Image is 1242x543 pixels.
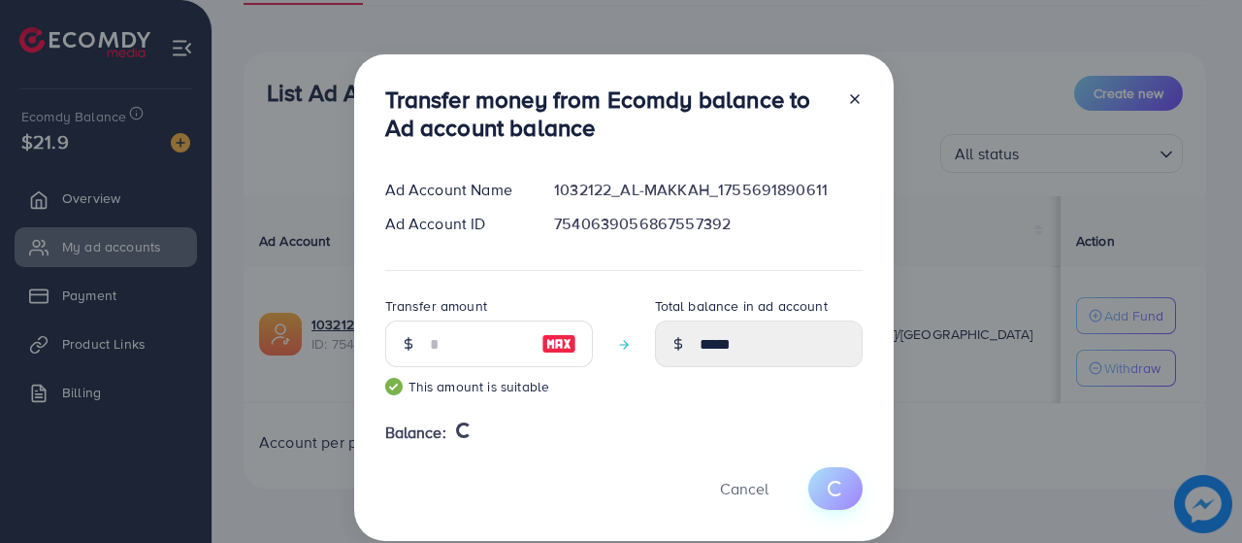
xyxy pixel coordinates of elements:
div: Ad Account ID [370,213,539,235]
span: Cancel [720,478,768,499]
div: 1032122_AL-MAKKAH_1755691890611 [539,179,877,201]
img: guide [385,378,403,395]
img: image [541,332,576,356]
span: Balance: [385,422,446,444]
button: Cancel [696,467,793,509]
h3: Transfer money from Ecomdy balance to Ad account balance [385,85,832,142]
small: This amount is suitable [385,377,593,396]
label: Total balance in ad account [655,296,828,316]
label: Transfer amount [385,296,487,316]
div: 7540639056867557392 [539,213,877,235]
div: Ad Account Name [370,179,539,201]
